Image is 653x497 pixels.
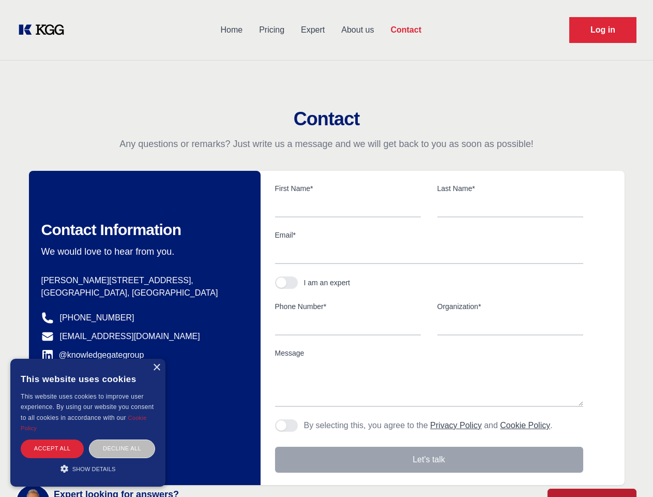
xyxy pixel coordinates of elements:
a: Pricing [251,17,293,43]
label: Phone Number* [275,301,421,312]
p: [GEOGRAPHIC_DATA], [GEOGRAPHIC_DATA] [41,287,244,299]
div: I am an expert [304,277,351,288]
a: Expert [293,17,333,43]
a: [EMAIL_ADDRESS][DOMAIN_NAME] [60,330,200,343]
div: Decline all [89,440,155,458]
iframe: Chat Widget [601,447,653,497]
p: By selecting this, you agree to the and . [304,419,553,432]
div: This website uses cookies [21,367,155,391]
h2: Contact [12,109,641,129]
p: Any questions or remarks? Just write us a message and we will get back to you as soon as possible! [12,138,641,150]
label: Email* [275,230,583,240]
a: KOL Knowledge Platform: Talk to Key External Experts (KEE) [17,22,72,38]
a: Home [212,17,251,43]
a: Privacy Policy [430,421,482,430]
label: Message [275,348,583,358]
a: About us [333,17,382,43]
label: First Name* [275,183,421,194]
label: Last Name* [437,183,583,194]
a: Request Demo [569,17,636,43]
button: Let's talk [275,447,583,473]
a: @knowledgegategroup [41,349,144,361]
span: This website uses cookies to improve user experience. By using our website you consent to all coo... [21,393,154,421]
span: Show details [72,466,116,472]
a: Contact [382,17,430,43]
a: Cookie Policy [500,421,550,430]
p: We would love to hear from you. [41,245,244,258]
label: Organization* [437,301,583,312]
h2: Contact Information [41,221,244,239]
div: Accept all [21,440,84,458]
a: [PHONE_NUMBER] [60,312,134,324]
div: Close [153,364,160,372]
p: [PERSON_NAME][STREET_ADDRESS], [41,274,244,287]
div: Show details [21,463,155,474]
a: Cookie Policy [21,415,147,431]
